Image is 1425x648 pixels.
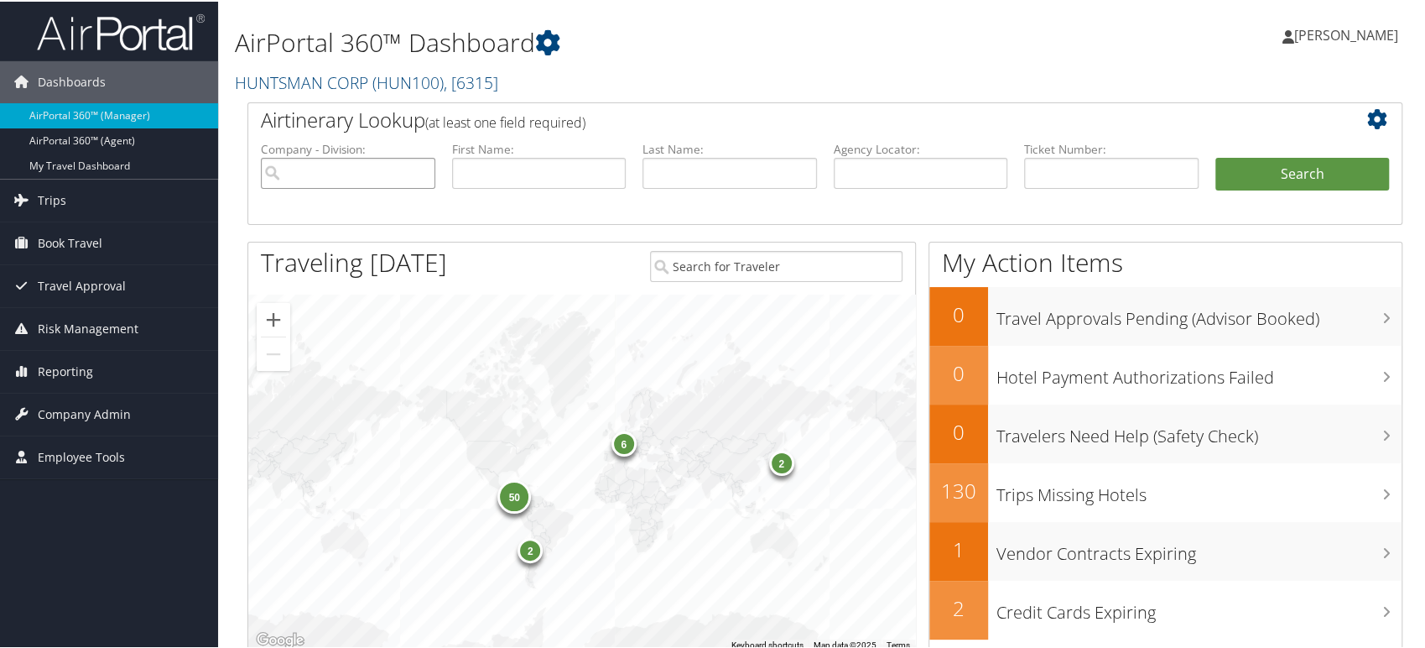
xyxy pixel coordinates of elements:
span: [PERSON_NAME] [1294,24,1398,43]
a: HUNTSMAN CORP [235,70,498,92]
img: airportal-logo.png [37,11,205,50]
div: 2 [769,449,794,474]
a: 0Hotel Payment Authorizations Failed [929,344,1402,403]
h2: 2 [929,593,988,621]
label: Agency Locator: [834,139,1008,156]
a: 0Travelers Need Help (Safety Check) [929,403,1402,462]
label: Ticket Number: [1024,139,1199,156]
span: Dashboards [38,60,106,102]
a: 130Trips Missing Hotels [929,462,1402,520]
h3: Travelers Need Help (Safety Check) [996,415,1402,447]
h3: Vendor Contracts Expiring [996,532,1402,564]
span: , [ 6315 ] [444,70,498,92]
label: First Name: [452,139,627,156]
a: Terms (opens in new tab) [887,639,910,648]
h2: 0 [929,358,988,386]
h2: Airtinerary Lookup [261,104,1292,133]
span: (at least one field required) [425,112,585,130]
h3: Travel Approvals Pending (Advisor Booked) [996,297,1402,329]
h1: AirPortal 360™ Dashboard [235,24,1022,59]
button: Zoom in [257,301,290,335]
a: 2Credit Cards Expiring [929,579,1402,638]
button: Zoom out [257,336,290,369]
span: Reporting [38,349,93,391]
input: Search for Traveler [650,249,902,280]
h1: Traveling [DATE] [261,243,447,279]
span: Map data ©2025 [814,639,876,648]
span: Book Travel [38,221,102,263]
h2: 130 [929,475,988,504]
span: Trips [38,178,66,220]
button: Search [1215,156,1390,190]
div: 6 [611,430,637,455]
label: Last Name: [642,139,817,156]
h2: 1 [929,534,988,562]
a: 1Vendor Contracts Expiring [929,520,1402,579]
span: Employee Tools [38,435,125,477]
label: Company - Division: [261,139,435,156]
div: 50 [498,478,532,511]
h2: 0 [929,416,988,445]
span: Company Admin [38,392,131,434]
span: Travel Approval [38,264,126,306]
a: 0Travel Approvals Pending (Advisor Booked) [929,285,1402,344]
h3: Hotel Payment Authorizations Failed [996,356,1402,388]
h1: My Action Items [929,243,1402,279]
h2: 0 [929,299,988,327]
span: ( HUN100 ) [372,70,444,92]
h3: Credit Cards Expiring [996,591,1402,623]
div: 2 [518,536,543,562]
h3: Trips Missing Hotels [996,473,1402,505]
span: Risk Management [38,306,138,348]
a: [PERSON_NAME] [1282,8,1415,59]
